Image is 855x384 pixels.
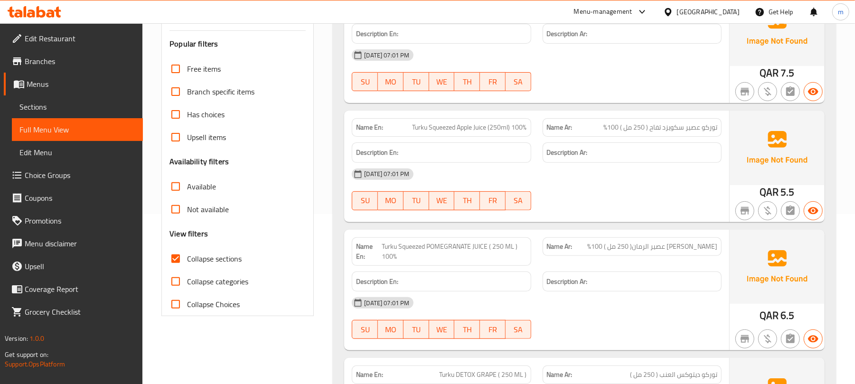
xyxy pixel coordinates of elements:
[356,147,398,159] strong: Description En:
[187,276,248,287] span: Collapse categories
[506,72,531,91] button: SA
[404,72,429,91] button: TU
[25,215,135,226] span: Promotions
[804,329,823,348] button: Available
[356,28,398,40] strong: Description En:
[356,276,398,288] strong: Description En:
[356,323,374,337] span: SU
[4,50,143,73] a: Branches
[19,147,135,158] span: Edit Menu
[5,358,65,370] a: Support.OpsPlatform
[356,242,382,262] strong: Name En:
[382,242,527,262] span: Turku Squeezed POMEGRANATE JUICE ( 250 ML ) 100%
[25,33,135,44] span: Edit Restaurant
[407,75,425,89] span: TU
[429,72,455,91] button: WE
[433,194,451,207] span: WE
[360,169,413,178] span: [DATE] 07:01 PM
[760,64,779,82] span: QAR
[404,320,429,339] button: TU
[413,122,527,132] span: Turku Squeezed Apple Juice (250ml) 100%
[5,348,48,361] span: Get support on:
[5,332,28,345] span: Version:
[4,164,143,187] a: Choice Groups
[509,75,527,89] span: SA
[735,201,754,220] button: Not branch specific item
[12,141,143,164] a: Edit Menu
[760,306,779,325] span: QAR
[187,109,225,120] span: Has choices
[480,191,506,210] button: FR
[352,320,378,339] button: SU
[4,209,143,232] a: Promotions
[433,323,451,337] span: WE
[169,228,208,239] h3: View filters
[187,131,226,143] span: Upsell items
[458,75,476,89] span: TH
[12,95,143,118] a: Sections
[352,72,378,91] button: SU
[4,187,143,209] a: Coupons
[187,299,240,310] span: Collapse Choices
[780,306,794,325] span: 6.5
[509,323,527,337] span: SA
[187,204,229,215] span: Not available
[4,300,143,323] a: Grocery Checklist
[360,51,413,60] span: [DATE] 07:01 PM
[440,370,527,380] span: Turku DETOX GRAPE ( 250 ML )
[454,72,480,91] button: TH
[735,329,754,348] button: Not branch specific item
[804,82,823,101] button: Available
[630,370,717,380] span: توركو ديتوكس العنب ( 250 مل )
[356,370,383,380] strong: Name En:
[187,86,254,97] span: Branch specific items
[603,122,717,132] span: توركو عصير سكويزد تفاح ( 250 مل ) 100%
[735,82,754,101] button: Not branch specific item
[547,28,588,40] strong: Description Ar:
[480,72,506,91] button: FR
[407,323,425,337] span: TU
[547,122,573,132] strong: Name Ar:
[4,278,143,300] a: Coverage Report
[547,370,573,380] strong: Name Ar:
[25,306,135,318] span: Grocery Checklist
[574,6,632,18] div: Menu-management
[730,230,825,304] img: Ae5nvW7+0k+MAAAAAElFTkSuQmCC
[677,7,740,17] div: [GEOGRAPHIC_DATA]
[29,332,44,345] span: 1.0.0
[454,320,480,339] button: TH
[378,72,404,91] button: MO
[404,191,429,210] button: TU
[169,38,306,49] h3: Popular filters
[25,238,135,249] span: Menu disclaimer
[19,101,135,112] span: Sections
[458,323,476,337] span: TH
[760,183,779,201] span: QAR
[4,73,143,95] a: Menus
[506,191,531,210] button: SA
[781,82,800,101] button: Not has choices
[781,329,800,348] button: Not has choices
[509,194,527,207] span: SA
[27,78,135,90] span: Menus
[838,7,844,17] span: m
[780,183,794,201] span: 5.5
[360,299,413,308] span: [DATE] 07:01 PM
[356,75,374,89] span: SU
[781,201,800,220] button: Not has choices
[458,194,476,207] span: TH
[356,194,374,207] span: SU
[484,75,502,89] span: FR
[484,194,502,207] span: FR
[25,192,135,204] span: Coupons
[4,255,143,278] a: Upsell
[780,64,794,82] span: 7.5
[758,82,777,101] button: Purchased item
[587,242,717,252] span: [PERSON_NAME] عصير الرمان( 250 مل ) 100%
[758,201,777,220] button: Purchased item
[480,320,506,339] button: FR
[25,283,135,295] span: Coverage Report
[382,75,400,89] span: MO
[484,323,502,337] span: FR
[4,232,143,255] a: Menu disclaimer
